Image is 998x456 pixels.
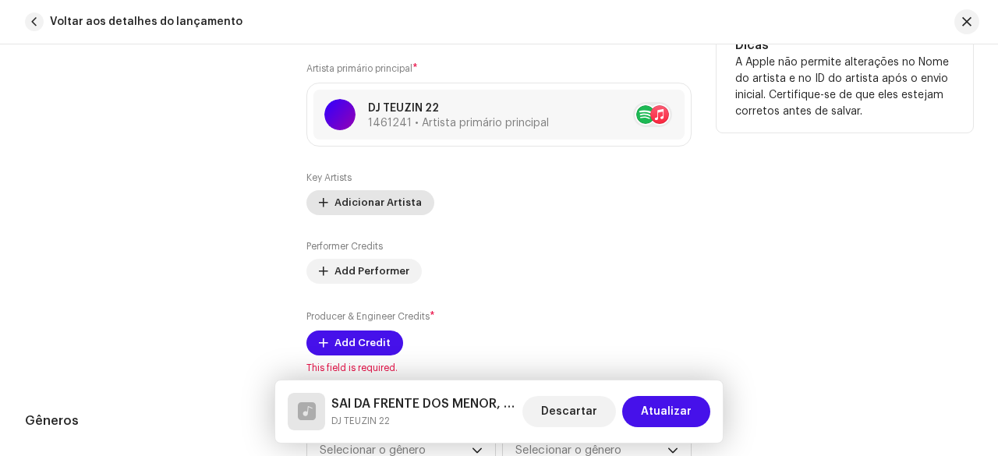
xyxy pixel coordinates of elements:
[622,396,710,427] button: Atualizar
[306,259,422,284] button: Add Performer
[541,396,597,427] span: Descartar
[334,187,422,218] span: Adicionar Artista
[522,396,616,427] button: Descartar
[306,190,434,215] button: Adicionar Artista
[334,256,409,287] span: Add Performer
[735,36,954,55] h5: Dicas
[331,413,516,429] small: SAI DA FRENTE DOS MENOR, EQUIPE CAOS
[306,240,383,253] label: Performer Credits
[368,118,549,129] span: 1461241 • Artista primário principal
[306,312,430,321] small: Producer & Engineer Credits
[306,362,692,374] span: This field is required.
[306,64,412,73] small: Artista primário principal
[735,55,954,120] p: A Apple não permite alterações no Nome do artista e no ID do artista após o envio inicial. Certif...
[331,394,516,413] h5: SAI DA FRENTE DOS MENOR, EQUIPE CAOS
[306,331,403,355] button: Add Credit
[306,171,352,184] label: Key Artists
[334,327,391,359] span: Add Credit
[641,396,692,427] span: Atualizar
[368,101,549,117] p: DJ TEUZIN 22
[25,412,281,430] h5: Gêneros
